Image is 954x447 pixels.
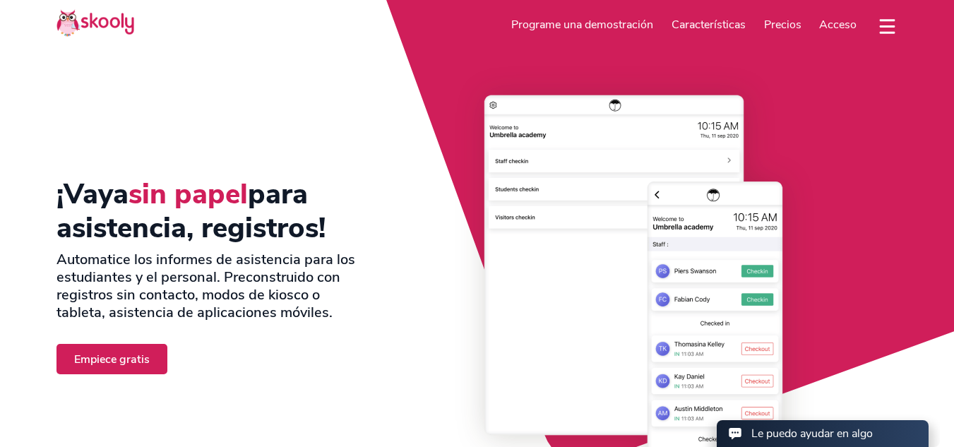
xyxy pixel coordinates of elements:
[129,175,248,213] span: sin papel
[764,17,801,32] span: Precios
[662,13,755,36] a: Características
[810,13,866,36] a: Acceso
[56,344,167,374] a: Empiece gratis
[755,13,811,36] a: Precios
[56,9,134,37] img: Skooly
[56,251,370,321] h2: Automatice los informes de asistencia para los estudiantes y el personal. Preconstruido con regis...
[56,177,370,245] h1: ¡Vaya para asistencia, registros!
[503,13,663,36] a: Programe una demostración
[877,10,898,42] button: dropdown menu
[819,17,857,32] span: Acceso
